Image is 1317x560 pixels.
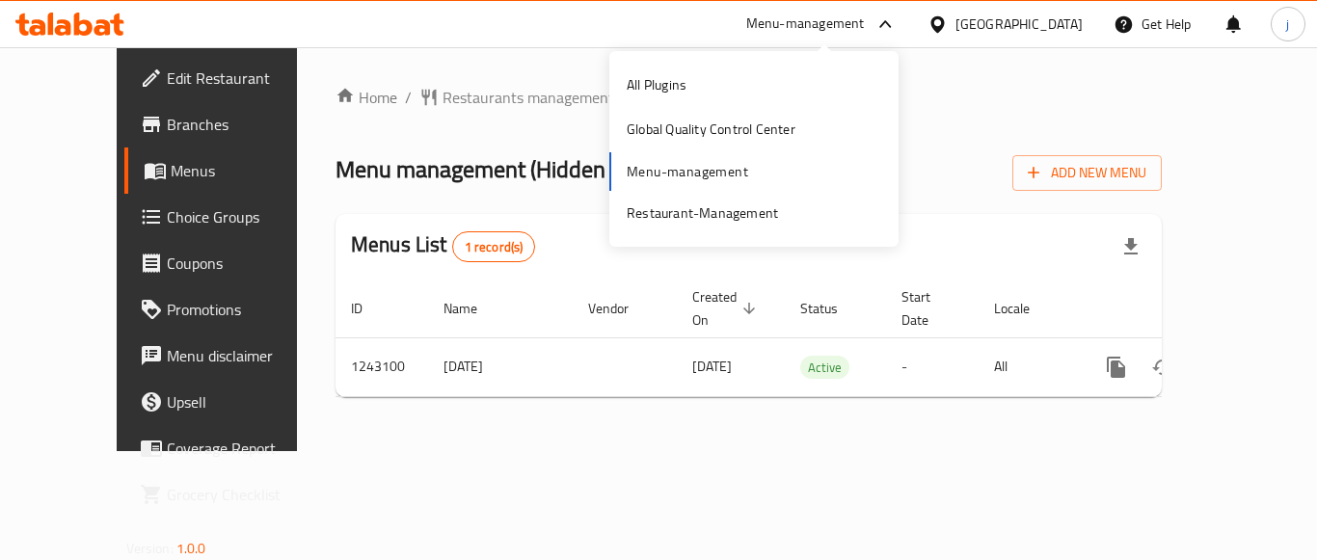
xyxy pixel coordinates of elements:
span: Add New Menu [1028,161,1146,185]
td: - [886,337,979,396]
span: Vendor [588,297,654,320]
a: Upsell [124,379,336,425]
li: / [405,86,412,109]
div: Active [800,356,849,379]
td: All [979,337,1078,396]
a: Branches [124,101,336,147]
a: Choice Groups [124,194,336,240]
table: enhanced table [336,280,1294,397]
a: Restaurants management [419,86,614,109]
div: All Plugins [627,74,686,95]
td: [DATE] [428,337,573,396]
span: [DATE] [692,354,732,379]
button: Change Status [1140,344,1186,390]
span: Active [800,357,849,379]
span: Restaurants management [443,86,614,109]
span: Menus [171,159,321,182]
div: Export file [1108,224,1154,270]
a: Coupons [124,240,336,286]
span: Name [443,297,502,320]
div: Menu-management [746,13,865,36]
span: Choice Groups [167,205,321,228]
a: Menu disclaimer [124,333,336,379]
span: Upsell [167,390,321,413]
span: Menu disclaimer [167,344,321,367]
a: Menus [124,147,336,194]
span: Branches [167,113,321,136]
span: Coverage Report [167,437,321,460]
td: 1243100 [336,337,428,396]
th: Actions [1078,280,1294,338]
div: Restaurant-Management [627,202,778,224]
span: Created On [692,285,762,332]
div: [GEOGRAPHIC_DATA] [955,13,1083,35]
span: j [1286,13,1289,35]
span: 1 record(s) [453,238,535,256]
span: Coupons [167,252,321,275]
a: Grocery Checklist [124,471,336,518]
span: Start Date [901,285,955,332]
span: Grocery Checklist [167,483,321,506]
span: Menu management ( Hidden Bunz Restaurant ) [336,147,779,191]
span: Edit Restaurant [167,67,321,90]
a: Edit Restaurant [124,55,336,101]
div: Global Quality Control Center [627,119,795,140]
a: Coverage Report [124,425,336,471]
button: more [1093,344,1140,390]
span: Status [800,297,863,320]
span: Locale [994,297,1055,320]
div: Total records count [452,231,536,262]
h2: Menus List [351,230,535,262]
a: Home [336,86,397,109]
span: ID [351,297,388,320]
a: Promotions [124,286,336,333]
button: Add New Menu [1012,155,1162,191]
span: Promotions [167,298,321,321]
